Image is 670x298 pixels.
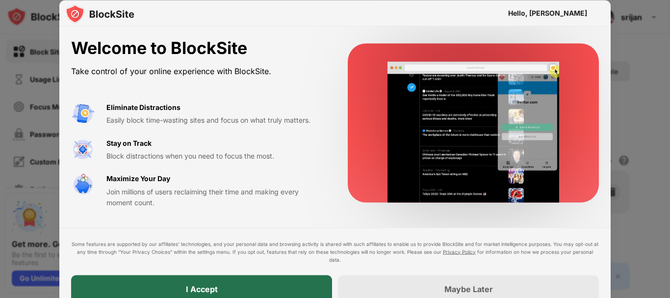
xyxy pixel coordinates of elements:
[106,102,180,112] div: Eliminate Distractions
[508,9,587,17] div: Hello, [PERSON_NAME]
[71,64,324,78] div: Take control of your online experience with BlockSite.
[106,115,324,126] div: Easily block time-wasting sites and focus on what truly matters.
[71,102,95,125] img: value-avoid-distractions.svg
[71,240,599,263] div: Some features are supported by our affiliates’ technologies, and your personal data and browsing ...
[106,150,324,161] div: Block distractions when you need to focus the most.
[71,173,95,197] img: value-safe-time.svg
[65,4,134,24] img: logo-blocksite.svg
[444,284,493,294] div: Maybe Later
[186,284,218,294] div: I Accept
[106,186,324,208] div: Join millions of users reclaiming their time and making every moment count.
[106,173,170,184] div: Maximize Your Day
[71,38,324,58] div: Welcome to BlockSite
[443,248,476,254] a: Privacy Policy
[106,137,152,148] div: Stay on Track
[71,137,95,161] img: value-focus.svg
